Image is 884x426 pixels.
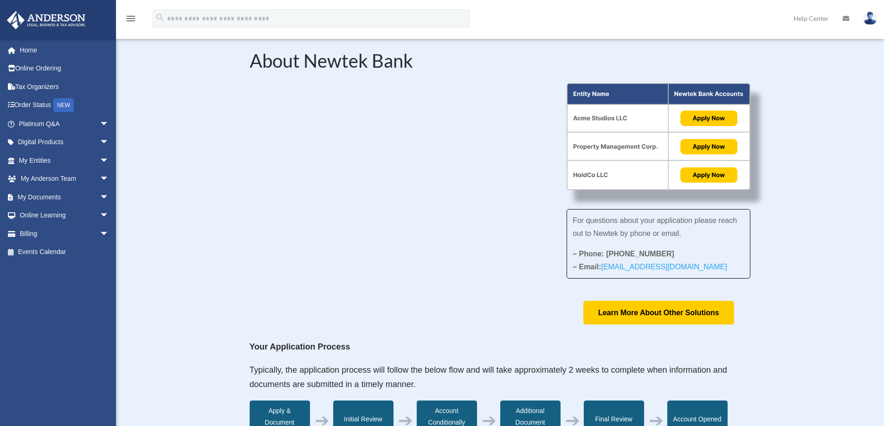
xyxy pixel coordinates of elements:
img: Anderson Advisors Platinum Portal [4,11,88,29]
strong: Your Application Process [250,342,350,351]
div: NEW [53,98,74,112]
a: menu [125,16,136,24]
a: My Entitiesarrow_drop_down [6,151,123,170]
a: Tax Organizers [6,77,123,96]
a: Digital Productsarrow_drop_down [6,133,123,152]
span: arrow_drop_down [100,133,118,152]
a: My Anderson Teamarrow_drop_down [6,170,123,188]
span: arrow_drop_down [100,188,118,207]
a: Learn More About Other Solutions [583,301,734,324]
a: Online Learningarrow_drop_down [6,206,123,225]
h2: About Newtek Bank [250,51,751,75]
a: [EMAIL_ADDRESS][DOMAIN_NAME] [601,263,727,275]
span: arrow_drop_down [100,206,118,225]
a: My Documentsarrow_drop_down [6,188,123,206]
a: Home [6,41,123,59]
a: Platinum Q&Aarrow_drop_down [6,114,123,133]
span: arrow_drop_down [100,114,118,134]
strong: – Email: [573,263,727,271]
span: Typically, the application process will follow the below flow and will take approximately 2 weeks... [250,365,727,389]
iframe: NewtekOne and Newtek Bank's Partnership with Anderson Advisors [250,83,539,246]
span: arrow_drop_down [100,151,118,170]
a: Online Ordering [6,59,123,78]
i: search [155,13,165,23]
img: About Partnership Graphic (3) [567,83,750,191]
i: menu [125,13,136,24]
a: Billingarrow_drop_down [6,224,123,243]
span: For questions about your application please reach out to Newtek by phone or email. [573,216,737,237]
a: Order StatusNEW [6,96,123,115]
img: User Pic [863,12,877,25]
span: arrow_drop_down [100,224,118,243]
a: Events Calendar [6,243,123,261]
span: arrow_drop_down [100,170,118,189]
strong: – Phone: [PHONE_NUMBER] [573,250,674,258]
